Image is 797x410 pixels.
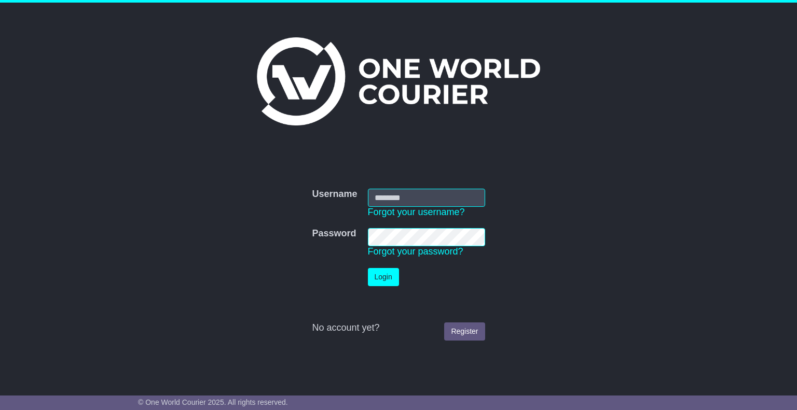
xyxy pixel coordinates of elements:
[312,322,485,334] div: No account yet?
[138,398,288,406] span: © One World Courier 2025. All rights reserved.
[257,37,540,125] img: One World
[368,268,399,286] button: Login
[368,207,465,217] a: Forgot your username?
[312,189,357,200] label: Username
[312,228,356,239] label: Password
[444,322,485,341] a: Register
[368,246,463,257] a: Forgot your password?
